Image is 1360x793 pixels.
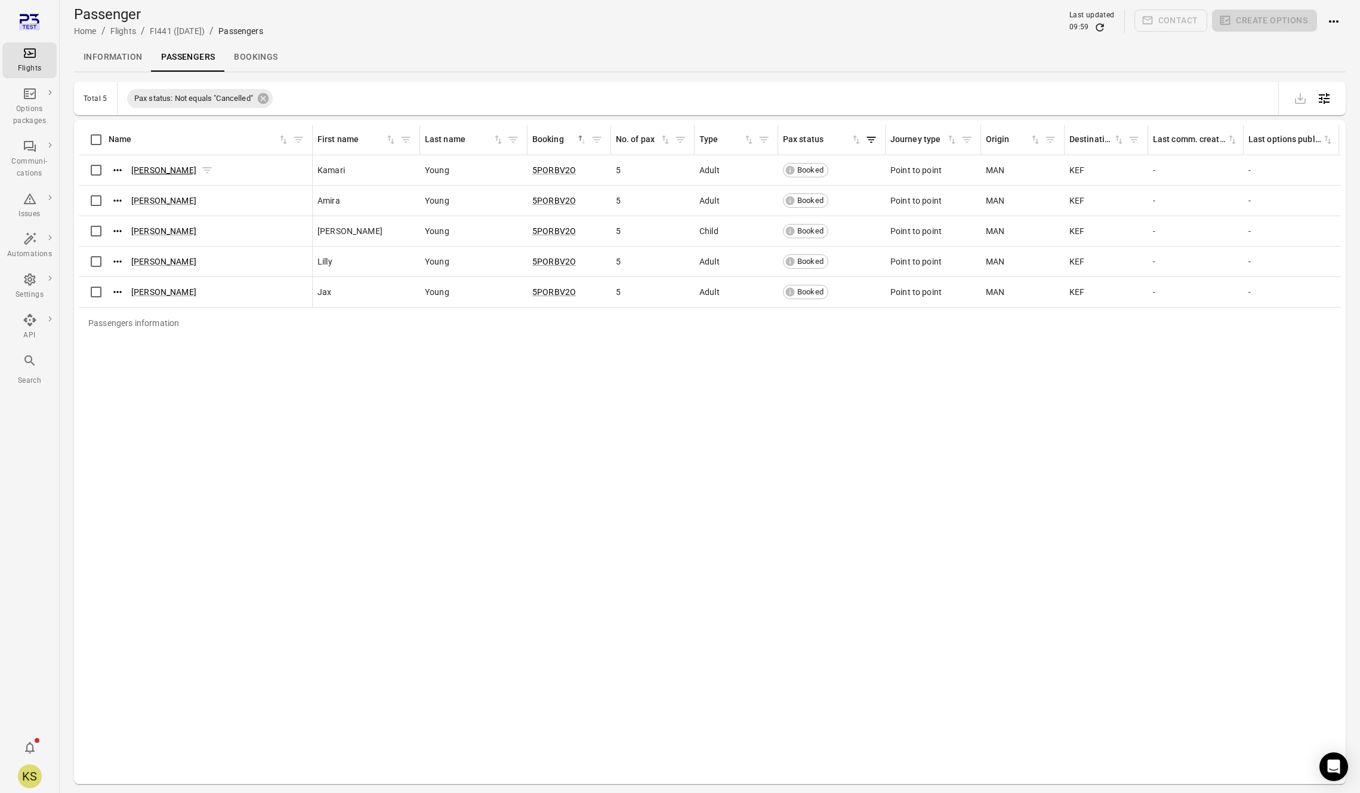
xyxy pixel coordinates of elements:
span: Pax status: Not equals "Cancelled" [127,93,260,104]
a: Automations [2,228,57,264]
div: 09:59 [1069,21,1089,33]
div: - [1153,164,1239,176]
span: 5 [616,256,621,268]
span: Booked [793,286,828,298]
button: Actions [1322,10,1346,33]
div: Pax status: Not equals "Cancelled" [127,89,273,108]
li: / [101,24,106,38]
div: - [1248,195,1334,207]
span: Booked [793,256,828,268]
span: KEF [1069,225,1084,237]
button: Open table configuration [1312,87,1336,110]
a: Communi-cations [2,136,57,183]
div: No. of pax [616,133,659,146]
button: Filter by origin [1041,131,1059,149]
div: - [1153,195,1239,207]
span: Adult [699,286,720,298]
button: Actions [109,283,127,301]
button: Actions [109,222,127,240]
span: Adult [699,256,720,268]
span: KEF [1069,195,1084,207]
span: 5 [616,195,621,207]
span: Last comm. created [1153,133,1238,146]
span: Point to point [890,286,942,298]
a: Flights [2,42,57,78]
a: Flights [110,26,136,36]
div: - [1248,225,1334,237]
a: FI441 ([DATE]) [150,26,205,36]
span: Last options published [1248,133,1334,146]
a: 5PORBV2O [532,287,576,297]
div: Sort by last communication created in ascending order [1153,133,1238,146]
div: Automations [7,248,52,260]
span: Filter by no. of pax [671,131,689,149]
div: API [7,330,52,342]
button: Search [2,350,57,390]
div: Journey type [890,133,946,146]
span: Filter by booking [588,131,606,149]
div: Last updated [1069,10,1115,21]
span: 5 [616,164,621,176]
div: Destination [1069,133,1113,146]
div: Open Intercom Messenger [1319,752,1348,781]
span: KEF [1069,286,1084,298]
span: Destination [1069,133,1125,146]
div: - [1248,286,1334,298]
span: Please make a selection to create communications [1134,10,1208,33]
div: Pax status [783,133,850,146]
h1: Passenger [74,5,263,24]
span: Journey type [890,133,958,146]
button: Refresh data [1094,21,1106,33]
span: Booked [793,164,828,176]
span: Jax [317,286,331,298]
span: KEF [1069,256,1084,268]
span: Young [425,286,449,298]
a: [PERSON_NAME] [131,226,196,236]
button: Actions [109,192,127,210]
span: Filter by name [289,131,307,149]
span: Young [425,164,449,176]
button: Filter by destination [1125,131,1143,149]
div: - [1248,256,1334,268]
div: Type [699,133,743,146]
span: Booked [793,225,828,237]
a: Issues [2,188,57,224]
span: MAN [986,256,1004,268]
div: - [1153,225,1239,237]
span: MAN [986,195,1004,207]
div: Sort by pax status in ascending order [783,133,862,146]
span: 5 [616,225,621,237]
nav: Breadcrumbs [74,24,263,38]
div: Name [109,133,277,146]
div: Last name [425,133,492,146]
span: Point to point [890,225,942,237]
div: Total 5 [84,94,107,103]
button: Filter by type [755,131,773,149]
button: Filter by last name [504,131,522,149]
span: Child [699,225,718,237]
a: [PERSON_NAME] [131,257,196,266]
span: Type [699,133,755,146]
div: Sort by type in ascending order [699,133,755,146]
div: Sort by last name in ascending order [425,133,504,146]
div: Local navigation [74,43,1346,72]
span: Lilly [317,256,332,268]
span: MAN [986,286,1004,298]
div: First name [317,133,385,146]
a: API [2,309,57,345]
div: Passengers [218,25,263,37]
span: KEF [1069,164,1084,176]
div: - [1248,164,1334,176]
button: Filter by first name [397,131,415,149]
div: - [1153,286,1239,298]
span: Kamari [317,164,345,176]
span: First name [317,133,397,146]
div: Last options published [1248,133,1322,146]
a: 5PORBV2O [532,257,576,266]
span: Young [425,225,449,237]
